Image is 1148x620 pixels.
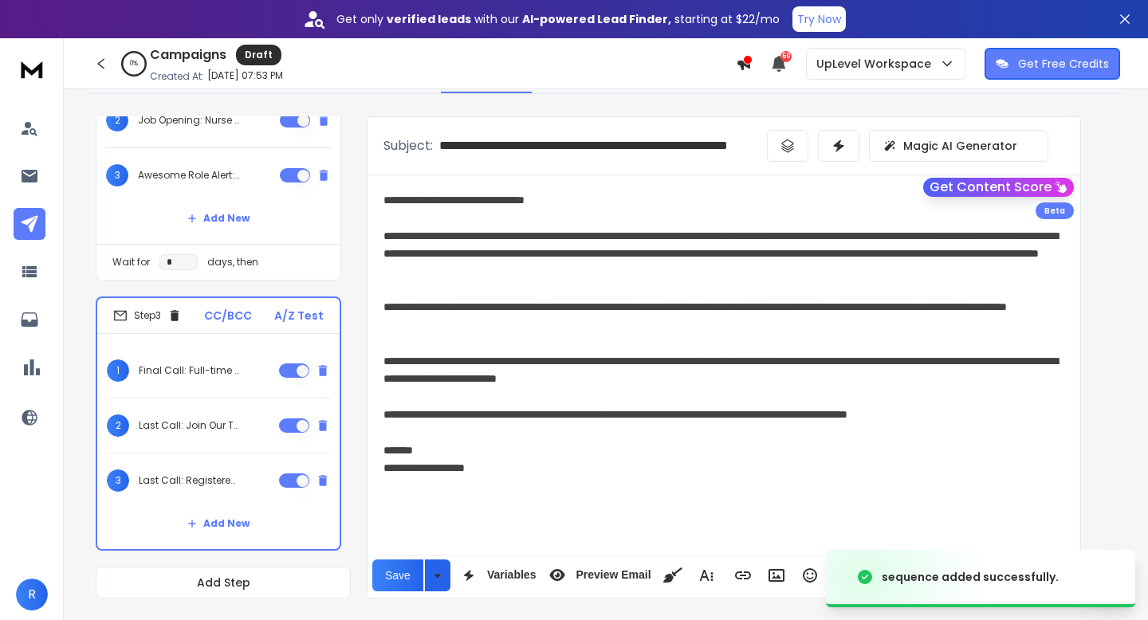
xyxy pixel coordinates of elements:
div: Draft [236,45,281,65]
p: days, then [207,256,258,269]
button: Add Step [96,567,351,598]
button: Get Free Credits [985,48,1120,80]
button: Clean HTML [658,559,688,591]
p: A/Z Test [274,308,324,324]
span: 50 [780,51,792,62]
p: UpLevel Workspace [816,56,938,72]
p: Final Call: Full-time Registered Nurse Opportunity in [GEOGRAPHIC_DATA] [139,364,241,377]
p: Get Free Credits [1018,56,1109,72]
button: Get Content Score [923,178,1074,197]
p: Magic AI Generator [903,138,1017,154]
span: 2 [106,109,128,131]
p: Created At: [150,70,204,83]
h1: Campaigns [150,45,226,65]
p: Subject: [383,136,433,155]
button: More Text [691,559,721,591]
button: Variables [454,559,540,591]
p: Last Call: Join Our Team as a Registered Nurse in [GEOGRAPHIC_DATA] [139,419,241,432]
button: Add New [175,202,262,234]
p: Wait for [112,256,150,269]
span: 3 [107,469,129,492]
p: [DATE] 07:53 PM [207,69,283,82]
img: logo [16,54,48,84]
span: Preview Email [572,568,654,582]
span: 1 [107,359,129,382]
p: Try Now [797,11,841,27]
strong: verified leads [387,11,471,27]
p: 0 % [130,59,138,69]
p: Job Opening: Nurse Position in [GEOGRAPHIC_DATA]! [138,114,240,127]
span: 2 [107,414,129,437]
button: Preview Email [542,559,654,591]
button: Insert Image (⌘P) [761,559,792,591]
button: Save [372,559,423,591]
button: R [16,579,48,610]
button: Emoticons [795,559,825,591]
p: Last Call: Registered Nurse Position in Beautiful [GEOGRAPHIC_DATA]! [139,474,241,487]
li: Step3CC/BCCA/Z Test1Final Call: Full-time Registered Nurse Opportunity in [GEOGRAPHIC_DATA]2Last ... [96,296,341,551]
span: Variables [484,568,540,582]
div: Beta [1036,202,1074,219]
button: Magic AI Generator [869,130,1048,162]
strong: AI-powered Lead Finder, [522,11,671,27]
button: Insert Link (⌘K) [728,559,758,591]
p: CC/BCC [204,308,252,324]
div: Step 3 [113,308,182,323]
p: Awesome Role Alert: Registered Nurse in [GEOGRAPHIC_DATA] [138,169,240,182]
button: Try Now [792,6,846,32]
button: Add New [175,508,262,540]
p: Get only with our starting at $22/mo [336,11,780,27]
div: sequence added successfully. [882,569,1059,585]
span: 3 [106,164,128,186]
